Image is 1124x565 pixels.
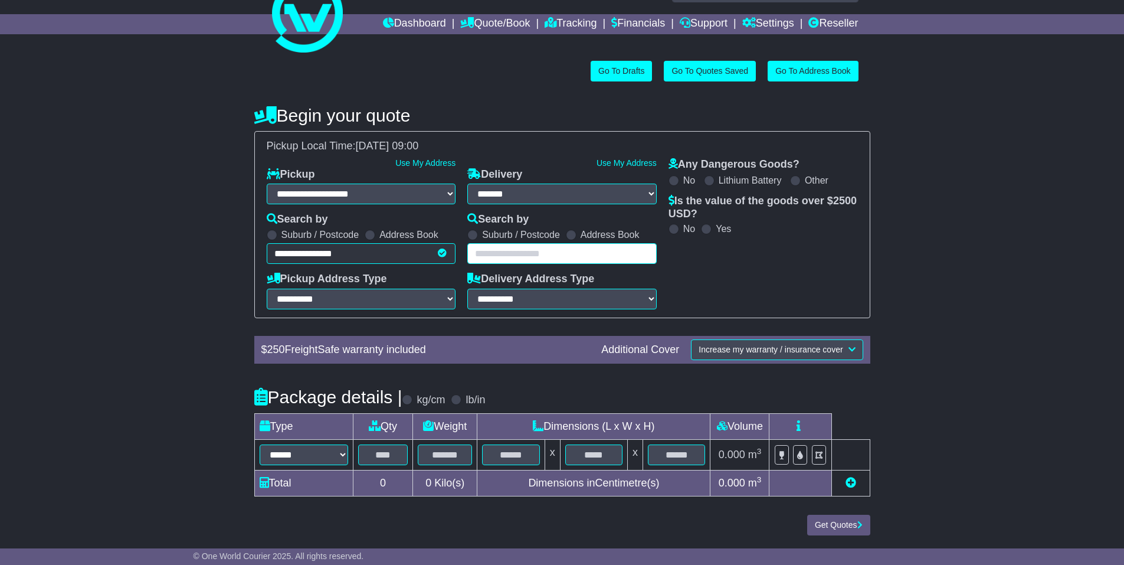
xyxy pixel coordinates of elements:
[716,223,731,234] label: Yes
[757,475,762,484] sup: 3
[482,229,560,240] label: Suburb / Postcode
[805,175,828,186] label: Other
[748,477,762,489] span: m
[683,175,695,186] label: No
[254,470,353,496] td: Total
[680,14,728,34] a: Support
[413,470,477,496] td: Kilo(s)
[768,61,858,81] a: Go To Address Book
[267,344,285,355] span: 250
[719,449,745,461] span: 0.000
[581,229,640,240] label: Address Book
[417,394,445,407] label: kg/cm
[261,140,864,153] div: Pickup Local Time:
[281,229,359,240] label: Suburb / Postcode
[466,394,485,407] label: lb/in
[254,413,353,439] td: Type
[353,470,413,496] td: 0
[591,61,652,81] a: Go To Drafts
[379,229,438,240] label: Address Book
[467,213,529,226] label: Search by
[683,223,695,234] label: No
[477,413,710,439] td: Dimensions (L x W x H)
[267,168,315,181] label: Pickup
[353,413,413,439] td: Qty
[597,158,657,168] a: Use My Address
[425,477,431,489] span: 0
[719,175,782,186] label: Lithium Battery
[628,439,643,470] td: x
[742,14,794,34] a: Settings
[668,195,858,220] label: Is the value of the goods over $ ?
[383,14,446,34] a: Dashboard
[668,158,799,171] label: Any Dangerous Goods?
[808,14,858,34] a: Reseller
[467,273,594,286] label: Delivery Address Type
[748,449,762,461] span: m
[254,387,402,407] h4: Package details |
[477,470,710,496] td: Dimensions in Centimetre(s)
[255,344,596,357] div: $ FreightSafe warranty included
[545,439,560,470] td: x
[833,195,857,207] span: 2500
[267,273,387,286] label: Pickup Address Type
[807,515,870,535] button: Get Quotes
[545,14,597,34] a: Tracking
[846,477,856,489] a: Add new item
[460,14,530,34] a: Quote/Book
[356,140,419,152] span: [DATE] 09:00
[194,551,364,561] span: © One World Courier 2025. All rights reserved.
[254,106,870,125] h4: Begin your quote
[664,61,756,81] a: Go To Quotes Saved
[710,413,769,439] td: Volume
[267,213,328,226] label: Search by
[691,339,863,360] button: Increase my warranty / insurance cover
[699,345,843,354] span: Increase my warranty / insurance cover
[413,413,477,439] td: Weight
[467,168,522,181] label: Delivery
[395,158,456,168] a: Use My Address
[611,14,665,34] a: Financials
[757,447,762,456] sup: 3
[668,208,691,220] span: USD
[595,344,685,357] div: Additional Cover
[719,477,745,489] span: 0.000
